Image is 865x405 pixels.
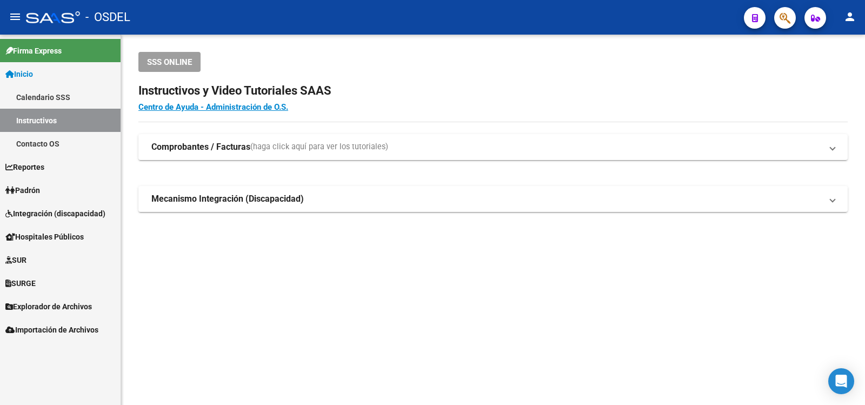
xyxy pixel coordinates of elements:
[9,10,22,23] mat-icon: menu
[138,81,848,101] h2: Instructivos y Video Tutoriales SAAS
[85,5,130,29] span: - OSDEL
[5,301,92,313] span: Explorador de Archivos
[5,208,105,220] span: Integración (discapacidad)
[151,141,250,153] strong: Comprobantes / Facturas
[5,277,36,289] span: SURGE
[5,68,33,80] span: Inicio
[5,161,44,173] span: Reportes
[828,368,854,394] div: Open Intercom Messenger
[138,134,848,160] mat-expansion-panel-header: Comprobantes / Facturas(haga click aquí para ver los tutoriales)
[138,186,848,212] mat-expansion-panel-header: Mecanismo Integración (Discapacidad)
[843,10,856,23] mat-icon: person
[138,52,201,72] button: SSS ONLINE
[250,141,388,153] span: (haga click aquí para ver los tutoriales)
[138,102,288,112] a: Centro de Ayuda - Administración de O.S.
[5,45,62,57] span: Firma Express
[151,193,304,205] strong: Mecanismo Integración (Discapacidad)
[147,57,192,67] span: SSS ONLINE
[5,324,98,336] span: Importación de Archivos
[5,231,84,243] span: Hospitales Públicos
[5,254,26,266] span: SUR
[5,184,40,196] span: Padrón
